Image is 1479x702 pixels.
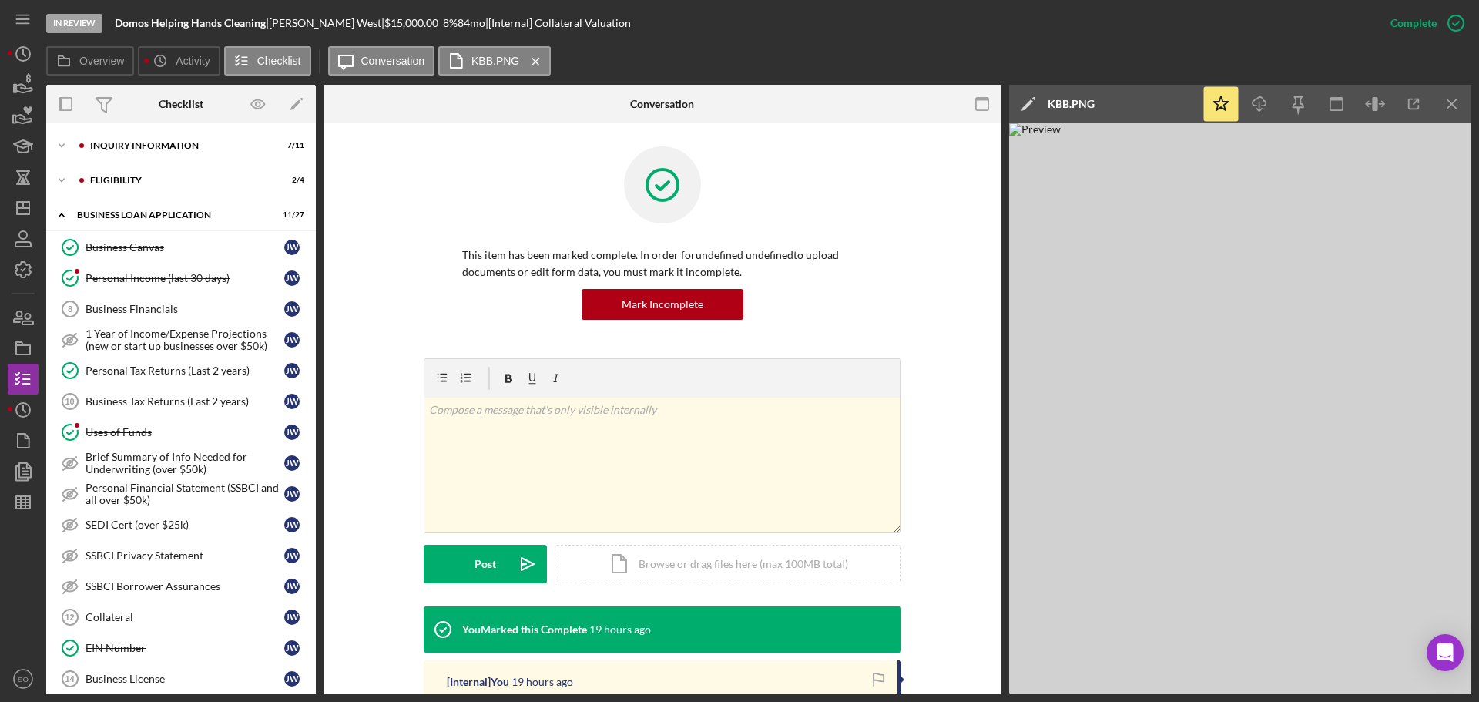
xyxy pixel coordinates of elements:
[1390,8,1437,39] div: Complete
[159,98,203,110] div: Checklist
[65,613,74,622] tspan: 12
[447,676,509,688] div: [Internal] You
[284,455,300,471] div: J W
[361,55,425,67] label: Conversation
[54,448,308,479] a: Brief Summary of Info Needed for Underwriting (over $50k)JW
[46,46,134,76] button: Overview
[284,425,300,440] div: J W
[630,98,694,110] div: Conversation
[589,623,651,636] time: 2025-08-25 21:22
[1375,8,1471,39] button: Complete
[284,610,300,625] div: J W
[86,673,284,685] div: Business License
[54,540,308,571] a: SSBCI Privacy StatementJW
[269,17,384,29] div: [PERSON_NAME] West |
[90,176,266,185] div: ELIGIBILITY
[511,676,573,688] time: 2025-08-25 21:22
[86,611,284,623] div: Collateral
[284,301,300,317] div: J W
[54,232,308,263] a: Business CanvasJW
[1427,634,1464,671] div: Open Intercom Messenger
[54,663,308,694] a: 14Business LicenseJW
[471,55,519,67] label: KBB.PNG
[284,640,300,656] div: J W
[277,141,304,150] div: 7 / 11
[1048,98,1095,110] div: KBB.PNG
[46,14,102,33] div: In Review
[284,671,300,687] div: J W
[86,519,284,531] div: SEDI Cert (over $25k)
[257,55,301,67] label: Checklist
[284,363,300,378] div: J W
[86,303,284,315] div: Business Financials
[582,289,743,320] button: Mark Incomplete
[284,517,300,532] div: J W
[284,486,300,502] div: J W
[462,623,587,636] div: You Marked this Complete
[54,386,308,417] a: 10Business Tax Returns (Last 2 years)JW
[475,545,496,583] div: Post
[284,548,300,563] div: J W
[284,270,300,286] div: J W
[176,55,210,67] label: Activity
[86,580,284,593] div: SSBCI Borrower Assurances
[86,549,284,562] div: SSBCI Privacy Statement
[54,509,308,540] a: SEDI Cert (over $25k)JW
[86,241,284,254] div: Business Canvas
[138,46,220,76] button: Activity
[54,479,308,509] a: Personal Financial Statement (SSBCI and all over $50k)JW
[438,46,551,76] button: KBB.PNG
[284,240,300,255] div: J W
[458,17,485,29] div: 84 mo
[115,16,266,29] b: Domos Helping Hands Cleaning
[86,451,284,475] div: Brief Summary of Info Needed for Underwriting (over $50k)
[86,642,284,654] div: EIN Number
[86,395,284,408] div: Business Tax Returns (Last 2 years)
[485,17,631,29] div: | [Internal] Collateral Valuation
[115,17,269,29] div: |
[65,674,75,684] tspan: 14
[284,579,300,594] div: J W
[54,263,308,294] a: Personal Income (last 30 days)JW
[54,602,308,633] a: 12CollateralJW
[54,324,308,355] a: 1 Year of Income/Expense Projections (new or start up businesses over $50k)JW
[86,426,284,438] div: Uses of Funds
[90,141,266,150] div: INQUIRY INFORMATION
[54,633,308,663] a: EIN NumberJW
[622,289,703,320] div: Mark Incomplete
[18,675,29,684] text: SO
[328,46,435,76] button: Conversation
[384,17,443,29] div: $15,000.00
[284,332,300,348] div: J W
[1009,123,1471,694] img: Preview
[68,304,72,314] tspan: 8
[54,417,308,448] a: Uses of FundsJW
[86,482,284,506] div: Personal Financial Statement (SSBCI and all over $50k)
[86,272,284,284] div: Personal Income (last 30 days)
[54,571,308,602] a: SSBCI Borrower AssurancesJW
[77,210,266,220] div: BUSINESS LOAN APPLICATION
[284,394,300,409] div: J W
[79,55,124,67] label: Overview
[277,176,304,185] div: 2 / 4
[86,327,284,352] div: 1 Year of Income/Expense Projections (new or start up businesses over $50k)
[65,397,74,406] tspan: 10
[443,17,458,29] div: 8 %
[8,663,39,694] button: SO
[277,210,304,220] div: 11 / 27
[424,545,547,583] button: Post
[86,364,284,377] div: Personal Tax Returns (Last 2 years)
[54,294,308,324] a: 8Business FinancialsJW
[462,247,863,281] p: This item has been marked complete. In order for undefined undefined to upload documents or edit ...
[224,46,311,76] button: Checklist
[54,355,308,386] a: Personal Tax Returns (Last 2 years)JW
